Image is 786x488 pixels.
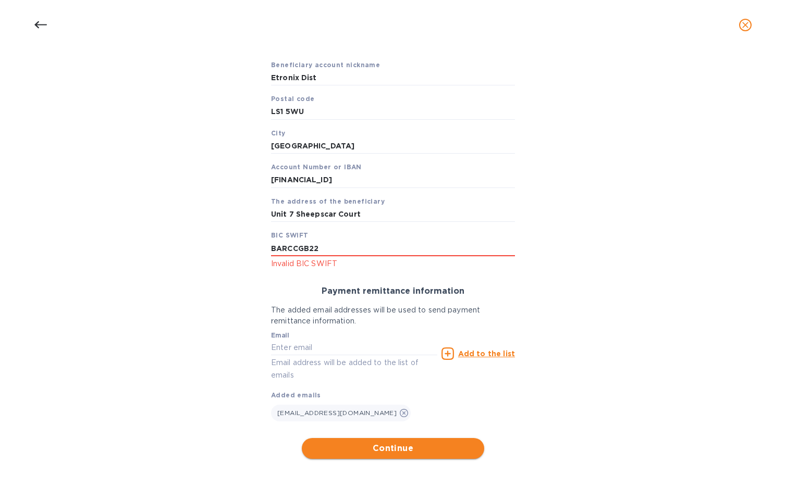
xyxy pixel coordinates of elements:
p: Email address will be added to the list of emails [271,357,437,381]
input: Postal code [271,104,515,120]
h3: Payment remittance information [271,286,515,296]
p: The added email addresses will be used to send payment remittance information. [271,305,515,327]
b: Account Number or IBAN [271,163,362,171]
b: BIC SWIFT [271,231,309,239]
button: close [733,12,758,37]
span: [EMAIL_ADDRESS][DOMAIN_NAME] [277,409,397,417]
b: Beneficiary account nickname [271,61,380,69]
input: Beneficiary account nickname [271,70,515,86]
input: City [271,139,515,154]
span: Continue [310,442,476,455]
b: City [271,129,286,137]
div: [EMAIL_ADDRESS][DOMAIN_NAME] [271,405,411,421]
p: Invalid BIC SWIFT [271,258,515,270]
input: The address of the beneficiary [271,207,515,222]
b: The address of the beneficiary [271,197,385,205]
b: Added emails [271,391,321,399]
label: Email [271,332,289,339]
u: Add to the list [458,349,515,358]
input: Account Number or IBAN [271,172,515,188]
input: Enter email [271,340,437,356]
button: Continue [302,438,484,459]
b: Postal code [271,95,314,103]
input: BIC SWIFT [271,241,515,256]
